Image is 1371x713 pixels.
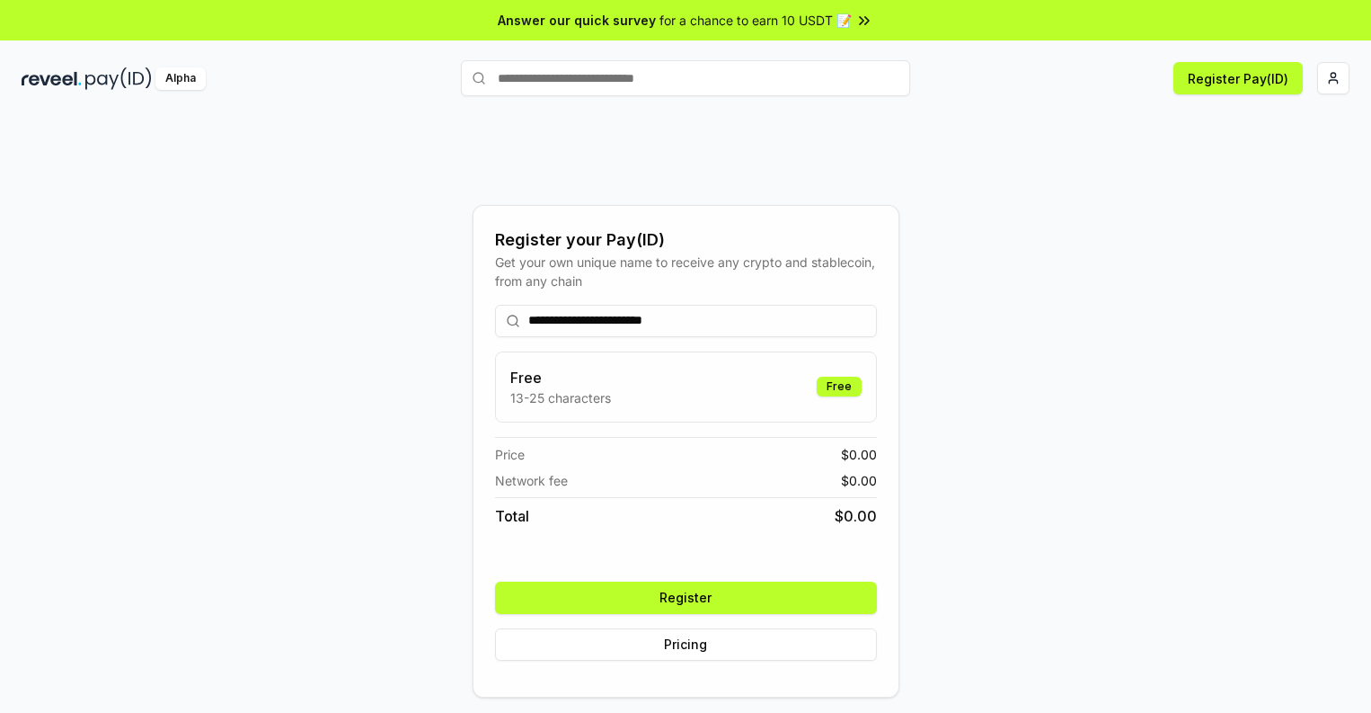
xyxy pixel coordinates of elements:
[510,367,611,388] h3: Free
[22,67,82,90] img: reveel_dark
[85,67,152,90] img: pay_id
[817,377,862,397] div: Free
[495,227,877,253] div: Register your Pay(ID)
[495,505,529,527] span: Total
[495,471,568,490] span: Network fee
[495,445,525,464] span: Price
[495,628,877,661] button: Pricing
[841,445,877,464] span: $ 0.00
[498,11,656,30] span: Answer our quick survey
[841,471,877,490] span: $ 0.00
[1173,62,1303,94] button: Register Pay(ID)
[510,388,611,407] p: 13-25 characters
[835,505,877,527] span: $ 0.00
[659,11,852,30] span: for a chance to earn 10 USDT 📝
[495,253,877,290] div: Get your own unique name to receive any crypto and stablecoin, from any chain
[495,582,877,614] button: Register
[155,67,206,90] div: Alpha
